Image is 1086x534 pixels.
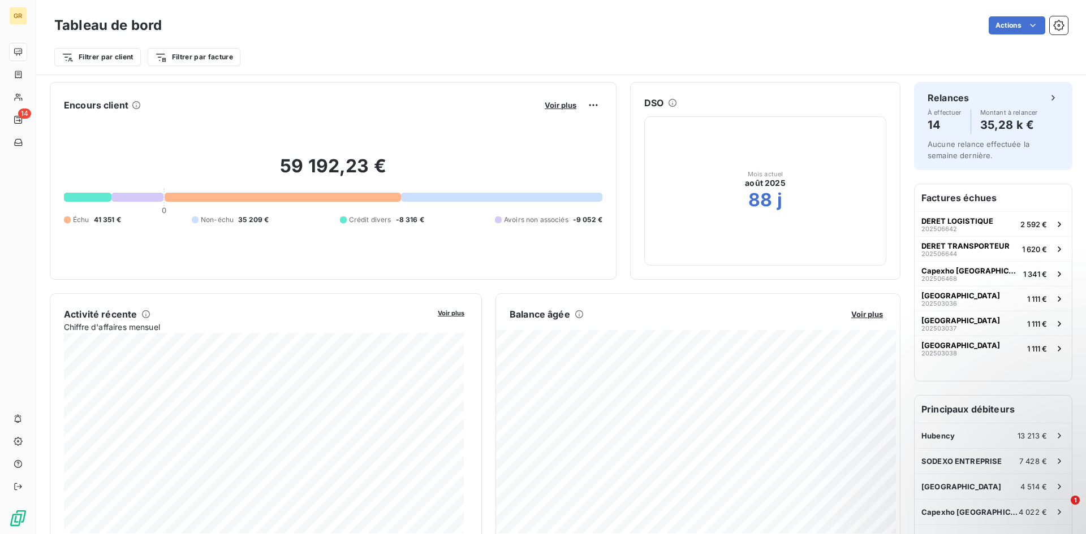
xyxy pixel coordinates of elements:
[777,189,782,211] h2: j
[545,101,576,110] span: Voir plus
[9,509,27,527] img: Logo LeanPay
[915,336,1072,361] button: [GEOGRAPHIC_DATA]2025030381 111 €
[921,316,1000,325] span: [GEOGRAPHIC_DATA]
[573,215,602,225] span: -9 052 €
[64,321,430,333] span: Chiffre d'affaires mensuel
[915,184,1072,211] h6: Factures échues
[921,350,957,357] span: 202503038
[73,215,89,225] span: Échu
[748,189,772,211] h2: 88
[504,215,568,225] span: Avoirs non associés
[915,396,1072,423] h6: Principaux débiteurs
[349,215,391,225] span: Crédit divers
[18,108,31,119] span: 14
[9,7,27,25] div: GR
[928,109,962,116] span: À effectuer
[980,109,1038,116] span: Montant à relancer
[148,48,240,66] button: Filtrer par facture
[1027,319,1047,328] span: 1 111 €
[1027,294,1047,303] span: 1 111 €
[1027,344,1047,353] span: 1 111 €
[1023,270,1047,279] span: 1 341 €
[238,215,269,225] span: 35 209 €
[928,91,969,105] h6: Relances
[921,225,957,232] span: 202506642
[1048,496,1075,523] iframe: Intercom live chat
[921,300,957,307] span: 202503036
[928,116,962,134] h4: 14
[921,325,956,332] span: 202503037
[94,215,121,225] span: 41 351 €
[201,215,234,225] span: Non-échu
[915,311,1072,336] button: [GEOGRAPHIC_DATA]2025030371 111 €
[851,310,883,319] span: Voir plus
[541,100,580,110] button: Voir plus
[54,48,141,66] button: Filtrer par client
[921,266,1019,275] span: Capexho [GEOGRAPHIC_DATA]
[434,307,468,318] button: Voir plus
[396,215,424,225] span: -8 316 €
[748,171,783,177] span: Mois actuel
[745,177,785,189] span: août 2025
[915,211,1072,236] button: DERET LOGISTIQUE2025066422 592 €
[928,140,1029,160] span: Aucune relance effectuée la semaine dernière.
[1071,496,1080,505] span: 1
[54,15,162,36] h3: Tableau de bord
[1022,245,1047,254] span: 1 620 €
[1019,507,1047,516] span: 4 022 €
[921,291,1000,300] span: [GEOGRAPHIC_DATA]
[921,341,1000,350] span: [GEOGRAPHIC_DATA]
[921,216,993,225] span: DERET LOGISTIQUE
[989,16,1045,34] button: Actions
[980,116,1038,134] h4: 35,28 k €
[915,261,1072,286] button: Capexho [GEOGRAPHIC_DATA]2025064681 341 €
[162,206,166,215] span: 0
[9,111,27,129] a: 14
[921,275,957,282] span: 202506468
[644,96,663,110] h6: DSO
[915,286,1072,311] button: [GEOGRAPHIC_DATA]2025030361 111 €
[64,307,137,321] h6: Activité récente
[64,155,602,189] h2: 59 192,23 €
[921,250,957,257] span: 202506644
[1020,220,1047,229] span: 2 592 €
[848,309,886,319] button: Voir plus
[438,309,464,317] span: Voir plus
[921,241,1010,250] span: DERET TRANSPORTEUR
[510,307,570,321] h6: Balance âgée
[64,98,128,112] h6: Encours client
[915,236,1072,261] button: DERET TRANSPORTEUR2025066441 620 €
[921,507,1019,516] span: Capexho [GEOGRAPHIC_DATA]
